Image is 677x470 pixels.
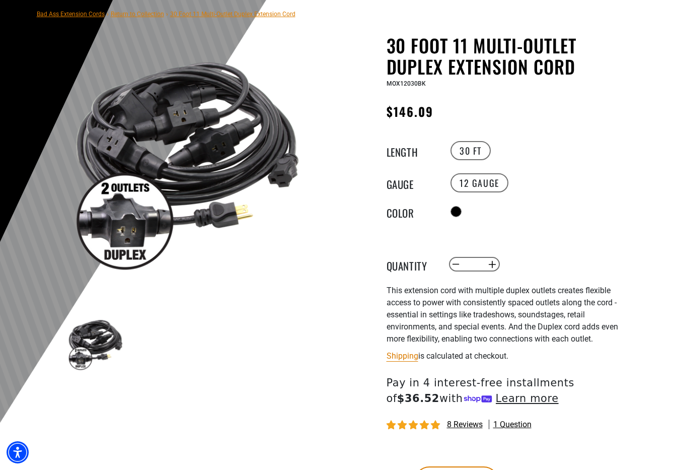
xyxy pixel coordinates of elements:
span: 30 Foot 11 Multi-Outlet Duplex Extension Cord [170,11,295,18]
img: black [66,37,309,280]
a: Return to Collection [111,11,164,18]
label: 12 Gauge [450,173,508,192]
span: 8 reviews [447,420,483,429]
span: › [107,11,109,18]
div: is calculated at checkout. [387,349,633,363]
label: 30 FT [450,141,491,160]
span: MOX12030BK [387,80,426,87]
nav: breadcrumbs [37,8,295,20]
legend: Gauge [387,176,437,189]
a: Bad Ass Extension Cords [37,11,105,18]
span: 5.00 stars [387,421,442,430]
div: Accessibility Menu [7,441,29,463]
legend: Length [387,144,437,157]
legend: Color [387,205,437,218]
span: › [166,11,168,18]
span: $146.09 [387,102,434,120]
span: 1 question [493,419,532,430]
a: Shipping [387,351,418,361]
h1: 30 Foot 11 Multi-Outlet Duplex Extension Cord [387,35,633,77]
span: This extension cord with multiple duplex outlets creates flexible access to power with consistent... [387,286,618,344]
img: black [66,314,125,372]
label: Quantity [387,258,437,271]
